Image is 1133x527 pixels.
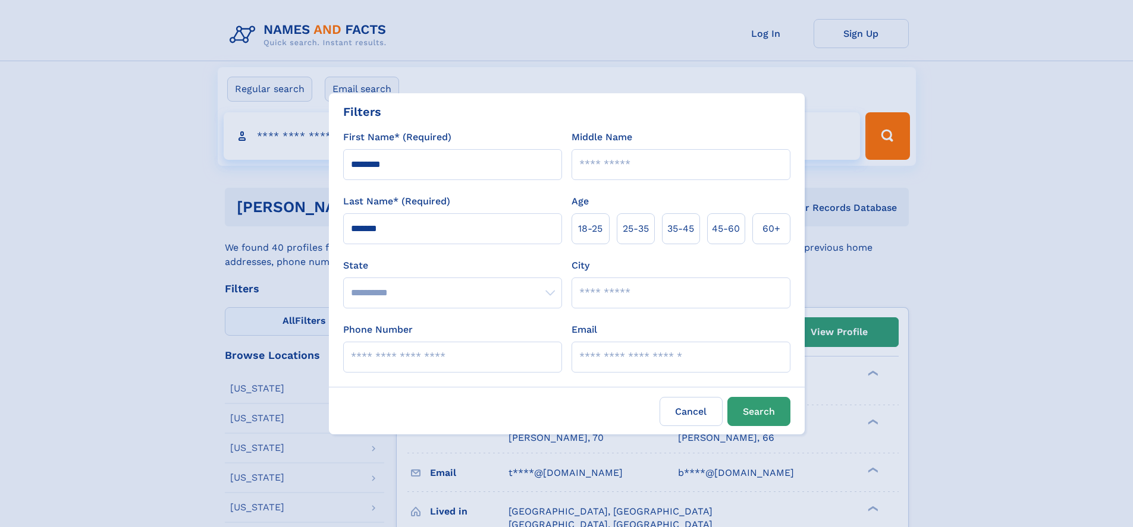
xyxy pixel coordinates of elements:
[572,194,589,209] label: Age
[712,222,740,236] span: 45‑60
[343,258,562,273] label: State
[572,130,632,144] label: Middle Name
[572,323,597,337] label: Email
[578,222,602,236] span: 18‑25
[623,222,649,236] span: 25‑35
[727,397,790,426] button: Search
[667,222,694,236] span: 35‑45
[343,323,413,337] label: Phone Number
[343,103,381,121] div: Filters
[343,194,450,209] label: Last Name* (Required)
[660,397,723,426] label: Cancel
[572,258,589,273] label: City
[343,130,451,144] label: First Name* (Required)
[762,222,780,236] span: 60+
